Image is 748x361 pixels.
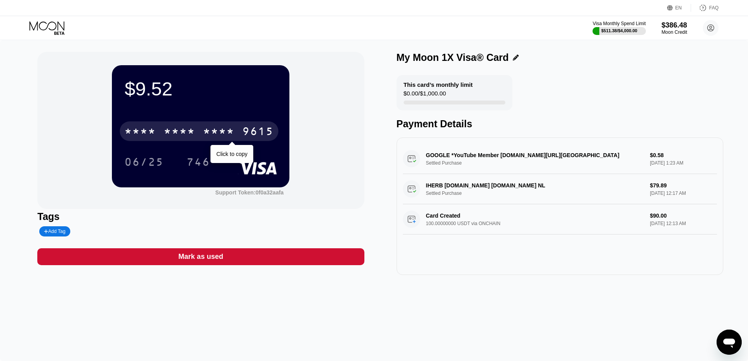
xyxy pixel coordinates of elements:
[242,126,274,139] div: 9615
[667,4,691,12] div: EN
[124,78,277,100] div: $9.52
[717,330,742,355] iframe: 用于启动消息传送窗口的按钮，正在对话
[593,21,646,35] div: Visa Monthly Spend Limit$511.38/$4,000.00
[216,151,247,157] div: Click to copy
[601,28,637,33] div: $511.38 / $4,000.00
[675,5,682,11] div: EN
[39,226,70,236] div: Add Tag
[662,29,687,35] div: Moon Credit
[691,4,719,12] div: FAQ
[215,189,283,196] div: Support Token: 0f0a32aafa
[397,118,723,130] div: Payment Details
[662,21,687,35] div: $386.48Moon Credit
[44,229,65,234] div: Add Tag
[37,211,364,222] div: Tags
[119,152,170,172] div: 06/25
[124,157,164,169] div: 06/25
[397,52,509,63] div: My Moon 1X Visa® Card
[181,152,216,172] div: 746
[404,81,473,88] div: This card’s monthly limit
[37,248,364,265] div: Mark as used
[187,157,210,169] div: 746
[662,21,687,29] div: $386.48
[593,21,646,26] div: Visa Monthly Spend Limit
[709,5,719,11] div: FAQ
[404,90,446,101] div: $0.00 / $1,000.00
[215,189,283,196] div: Support Token:0f0a32aafa
[178,252,223,261] div: Mark as used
